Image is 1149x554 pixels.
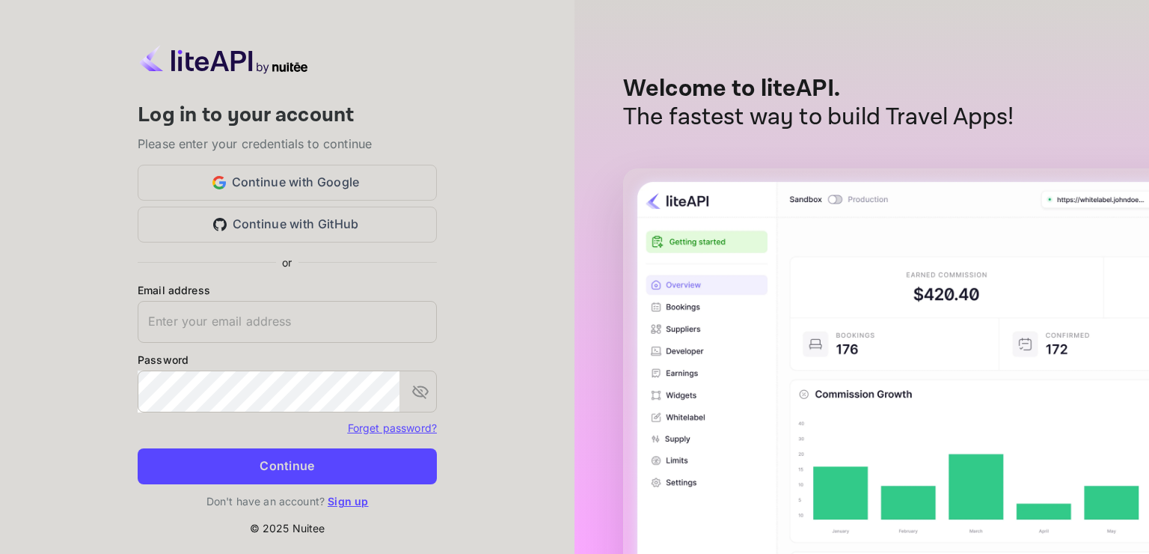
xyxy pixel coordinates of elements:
button: Continue [138,448,437,484]
p: Don't have an account? [138,493,437,509]
p: Welcome to liteAPI. [623,75,1014,103]
input: Enter your email address [138,301,437,343]
a: Sign up [328,495,368,508]
button: Continue with GitHub [138,207,437,243]
button: toggle password visibility [405,377,435,407]
p: Please enter your credentials to continue [138,135,437,153]
h4: Log in to your account [138,103,437,129]
p: © 2025 Nuitee [250,520,325,536]
button: Continue with Google [138,165,437,201]
label: Password [138,352,437,368]
img: liteapi [138,45,310,74]
label: Email address [138,282,437,298]
a: Forget password? [348,420,437,435]
a: Forget password? [348,421,437,434]
p: or [282,255,292,270]
p: The fastest way to build Travel Apps! [623,103,1014,132]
